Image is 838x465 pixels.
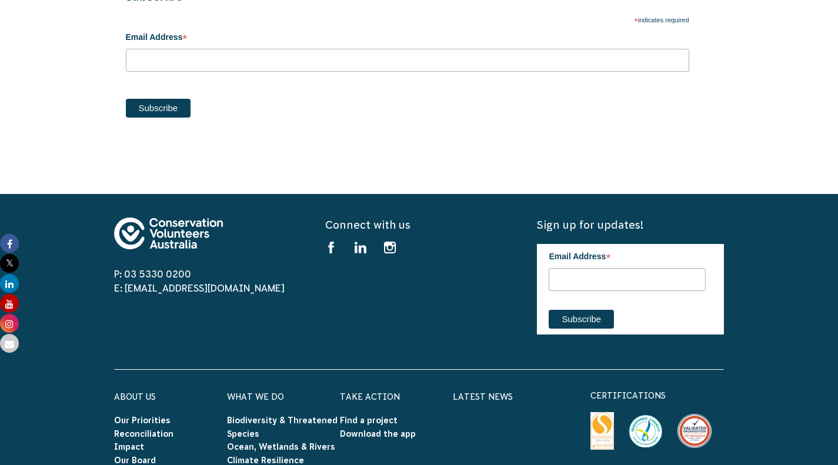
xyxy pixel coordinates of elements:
a: About Us [114,392,156,402]
h5: Sign up for updates! [537,218,724,232]
p: certifications [590,389,725,403]
a: Ocean, Wetlands & Rivers [227,442,335,451]
h5: Connect with us [325,218,512,232]
a: Our Board [114,456,156,465]
a: P: 03 5330 0200 [114,269,191,279]
a: Climate Resilience [227,456,304,465]
label: Email Address [126,25,689,47]
a: Take Action [340,392,400,402]
a: Biodiversity & Threatened Species [227,416,338,438]
a: Latest News [453,392,513,402]
input: Subscribe [549,310,614,329]
a: What We Do [227,392,284,402]
a: E: [EMAIL_ADDRESS][DOMAIN_NAME] [114,283,285,293]
a: Find a project [340,416,398,425]
a: Our Priorities [114,416,171,425]
a: Download the app [340,429,416,439]
div: indicates required [126,14,689,25]
label: Email Address [549,244,706,266]
input: Subscribe [126,99,191,118]
a: Reconciliation [114,429,173,439]
a: Impact [114,442,144,451]
img: logo-footer.svg [114,218,223,249]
